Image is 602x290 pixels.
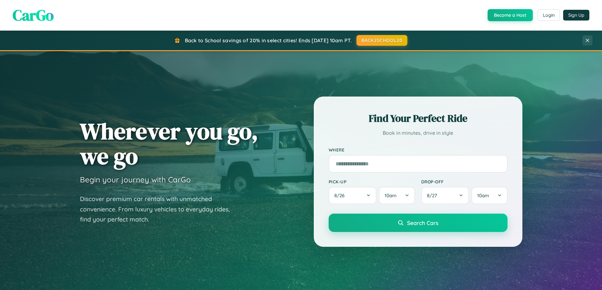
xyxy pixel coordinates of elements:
span: Search Cars [407,219,438,226]
span: CarGo [13,5,54,26]
button: Sign Up [563,10,589,21]
span: 8 / 26 [334,192,348,198]
button: Login [538,9,560,21]
p: Discover premium car rentals with unmatched convenience. From luxury vehicles to everyday rides, ... [80,194,238,225]
h3: Begin your journey with CarGo [80,175,191,184]
span: Back to School savings of 20% in select cities! Ends [DATE] 10am PT. [185,37,352,44]
label: Where [329,147,508,152]
h1: Wherever you go, we go [80,119,258,169]
label: Drop-off [421,179,508,184]
span: 10am [477,192,489,198]
button: 10am [379,187,415,204]
button: 8/27 [421,187,469,204]
label: Pick-up [329,179,415,184]
p: Book in minutes, drive in style [329,128,508,138]
button: Become a Host [488,9,533,21]
span: 8 / 27 [427,192,440,198]
span: 10am [385,192,397,198]
h2: Find Your Perfect Ride [329,111,508,125]
button: 8/26 [329,187,377,204]
button: Search Cars [329,214,508,232]
button: 10am [471,187,507,204]
button: BACK2SCHOOL20 [356,35,407,46]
